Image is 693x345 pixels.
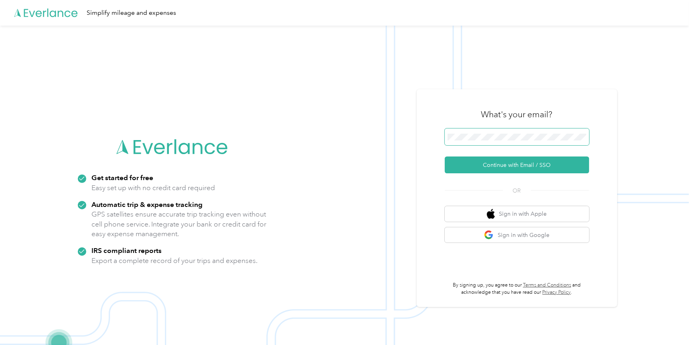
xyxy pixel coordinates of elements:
strong: Automatic trip & expense tracking [92,200,203,209]
p: By signing up, you agree to our and acknowledge that you have read our . [445,282,589,296]
img: apple logo [487,209,495,219]
p: Export a complete record of your trips and expenses. [92,256,258,266]
button: Continue with Email / SSO [445,156,589,173]
button: apple logoSign in with Apple [445,206,589,222]
button: google logoSign in with Google [445,227,589,243]
div: Simplify mileage and expenses [87,8,176,18]
p: Easy set up with no credit card required [92,183,215,193]
a: Terms and Conditions [523,282,571,288]
strong: Get started for free [92,173,154,182]
h3: What's your email? [481,109,553,120]
p: GPS satellites ensure accurate trip tracking even without cell phone service. Integrate your bank... [92,209,267,239]
span: OR [503,187,531,195]
img: google logo [484,230,494,240]
strong: IRS compliant reports [92,246,162,255]
a: Privacy Policy [543,289,571,295]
